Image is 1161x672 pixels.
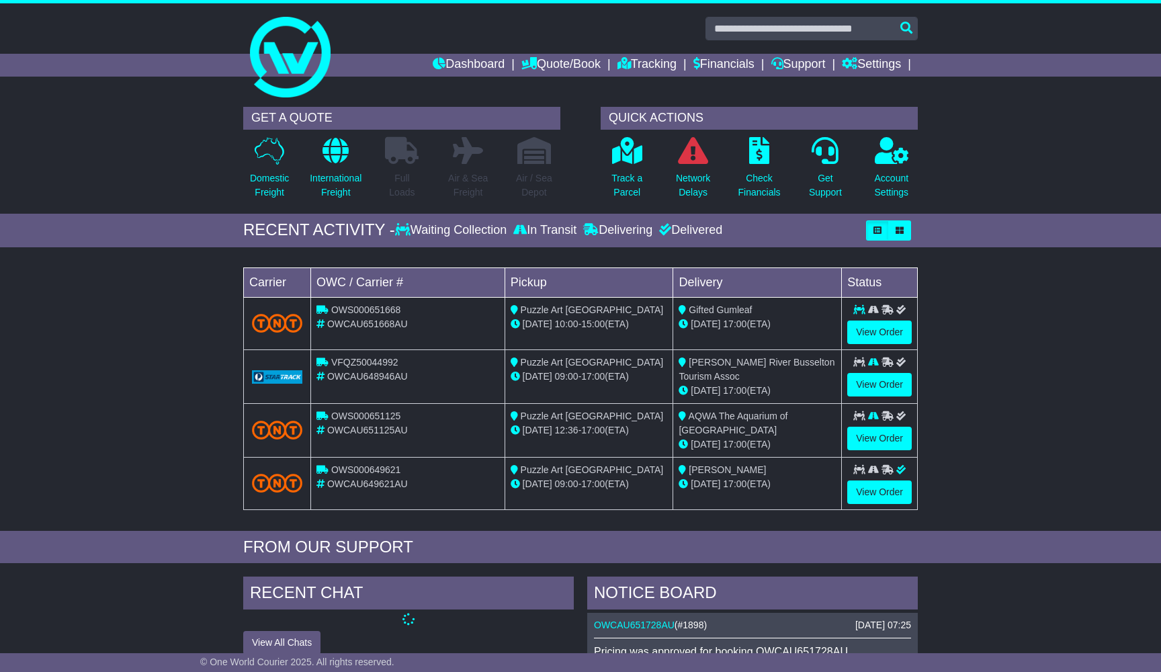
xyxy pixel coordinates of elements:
span: 17:00 [723,319,746,329]
a: View Order [847,427,912,450]
a: OWCAU651728AU [594,620,675,630]
span: [DATE] [691,385,720,396]
a: Tracking [617,54,677,77]
div: - (ETA) [511,477,668,491]
span: OWS000651668 [331,304,401,315]
img: TNT_Domestic.png [252,474,302,492]
a: Support [771,54,826,77]
p: Network Delays [676,171,710,200]
p: Account Settings [875,171,909,200]
button: View All Chats [243,631,320,655]
div: Delivered [656,223,722,238]
p: Track a Parcel [611,171,642,200]
span: Puzzle Art [GEOGRAPHIC_DATA] [521,464,664,475]
span: [DATE] [691,439,720,450]
div: (ETA) [679,317,836,331]
div: NOTICE BOARD [587,577,918,613]
span: © One World Courier 2025. All rights reserved. [200,657,394,667]
td: OWC / Carrier # [311,267,505,297]
span: [DATE] [691,319,720,329]
span: OWS000649621 [331,464,401,475]
span: OWS000651125 [331,411,401,421]
div: In Transit [510,223,580,238]
a: InternationalFreight [309,136,362,207]
span: 17:00 [581,478,605,489]
span: Puzzle Art [GEOGRAPHIC_DATA] [521,304,664,315]
span: Puzzle Art [GEOGRAPHIC_DATA] [521,411,664,421]
span: [PERSON_NAME] [689,464,766,475]
p: Air & Sea Freight [448,171,488,200]
span: [DATE] [523,319,552,329]
span: 09:00 [555,478,578,489]
span: OWCAU648946AU [327,371,408,382]
span: 17:00 [723,385,746,396]
a: GetSupport [808,136,843,207]
div: FROM OUR SUPPORT [243,538,918,557]
img: GetCarrierServiceLogo [252,370,302,384]
div: Waiting Collection [395,223,510,238]
span: [PERSON_NAME] River Busselton Tourism Assoc [679,357,834,382]
div: Delivering [580,223,656,238]
span: 17:00 [581,425,605,435]
span: VFQZ50044992 [331,357,398,368]
a: CheckFinancials [738,136,781,207]
span: [DATE] [691,478,720,489]
div: RECENT CHAT [243,577,574,613]
a: View Order [847,373,912,396]
td: Status [842,267,918,297]
p: Pricing was approved for booking OWCAU651728AU. [594,645,911,658]
span: OWCAU651125AU [327,425,408,435]
span: [DATE] [523,425,552,435]
p: Full Loads [385,171,419,200]
a: Quote/Book [521,54,601,77]
p: Domestic Freight [250,171,289,200]
td: Pickup [505,267,673,297]
span: OWCAU649621AU [327,478,408,489]
a: View Order [847,480,912,504]
a: AccountSettings [874,136,910,207]
div: RECENT ACTIVITY - [243,220,395,240]
span: AQWA The Aquarium of [GEOGRAPHIC_DATA] [679,411,787,435]
span: #1898 [678,620,704,630]
p: International Freight [310,171,361,200]
div: (ETA) [679,477,836,491]
img: TNT_Domestic.png [252,421,302,439]
div: GET A QUOTE [243,107,560,130]
a: Dashboard [433,54,505,77]
a: Financials [693,54,755,77]
span: 17:00 [581,371,605,382]
span: 17:00 [723,439,746,450]
span: 12:36 [555,425,578,435]
div: - (ETA) [511,423,668,437]
p: Check Financials [738,171,781,200]
div: ( ) [594,620,911,631]
span: Puzzle Art [GEOGRAPHIC_DATA] [521,357,664,368]
div: (ETA) [679,384,836,398]
a: View Order [847,321,912,344]
a: Track aParcel [611,136,643,207]
td: Delivery [673,267,842,297]
span: [DATE] [523,478,552,489]
td: Carrier [244,267,311,297]
span: [DATE] [523,371,552,382]
a: DomesticFreight [249,136,290,207]
a: NetworkDelays [675,136,711,207]
span: 15:00 [581,319,605,329]
div: (ETA) [679,437,836,452]
div: [DATE] 07:25 [855,620,911,631]
a: Settings [842,54,901,77]
span: 17:00 [723,478,746,489]
div: QUICK ACTIONS [601,107,918,130]
span: Gifted Gumleaf [689,304,752,315]
p: Get Support [809,171,842,200]
div: - (ETA) [511,317,668,331]
div: - (ETA) [511,370,668,384]
span: OWCAU651668AU [327,319,408,329]
span: 09:00 [555,371,578,382]
p: Air / Sea Depot [516,171,552,200]
img: TNT_Domestic.png [252,314,302,332]
span: 10:00 [555,319,578,329]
